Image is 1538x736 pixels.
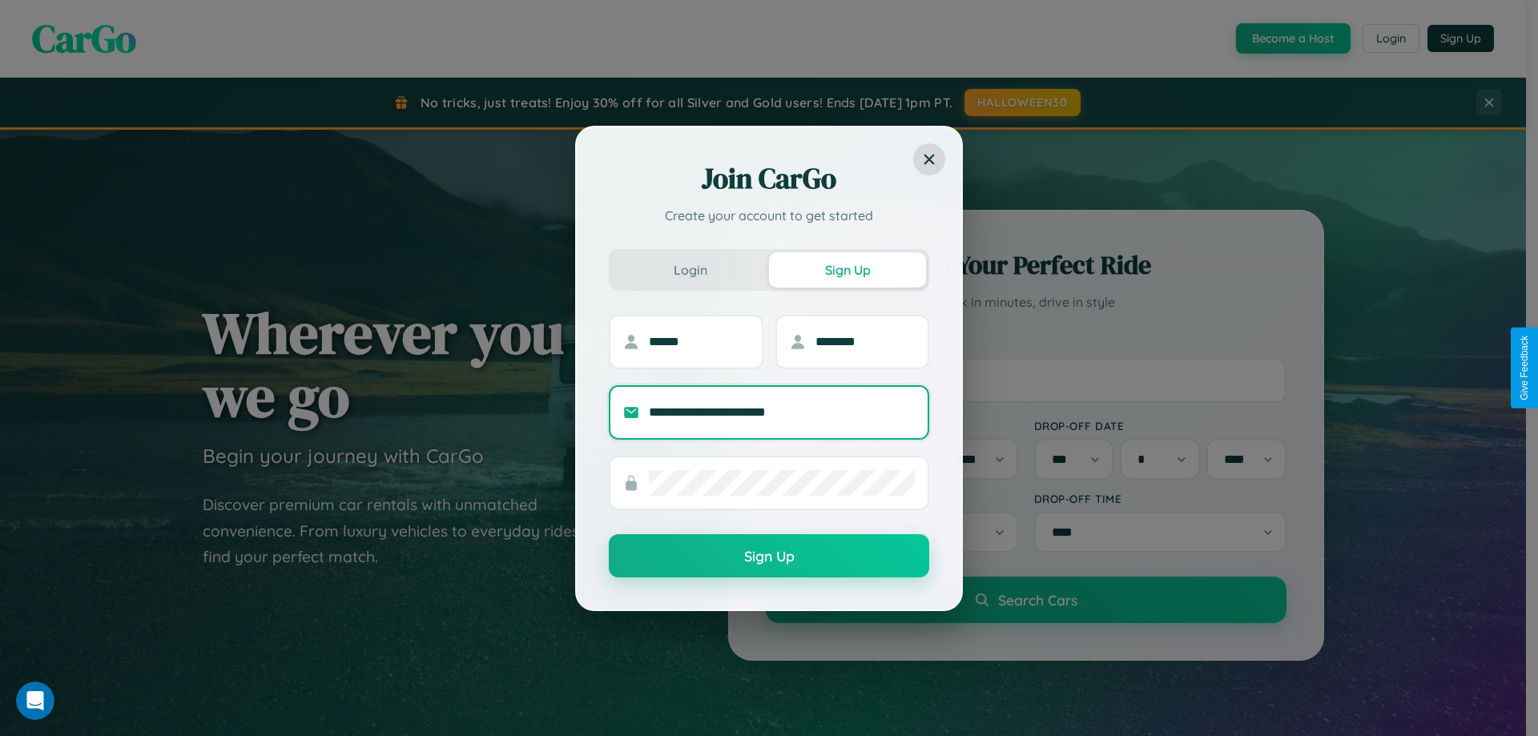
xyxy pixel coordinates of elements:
h2: Join CarGo [609,159,929,198]
iframe: Intercom live chat [16,682,54,720]
button: Login [612,252,769,288]
button: Sign Up [769,252,926,288]
div: Give Feedback [1519,336,1530,400]
button: Sign Up [609,534,929,577]
p: Create your account to get started [609,206,929,225]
